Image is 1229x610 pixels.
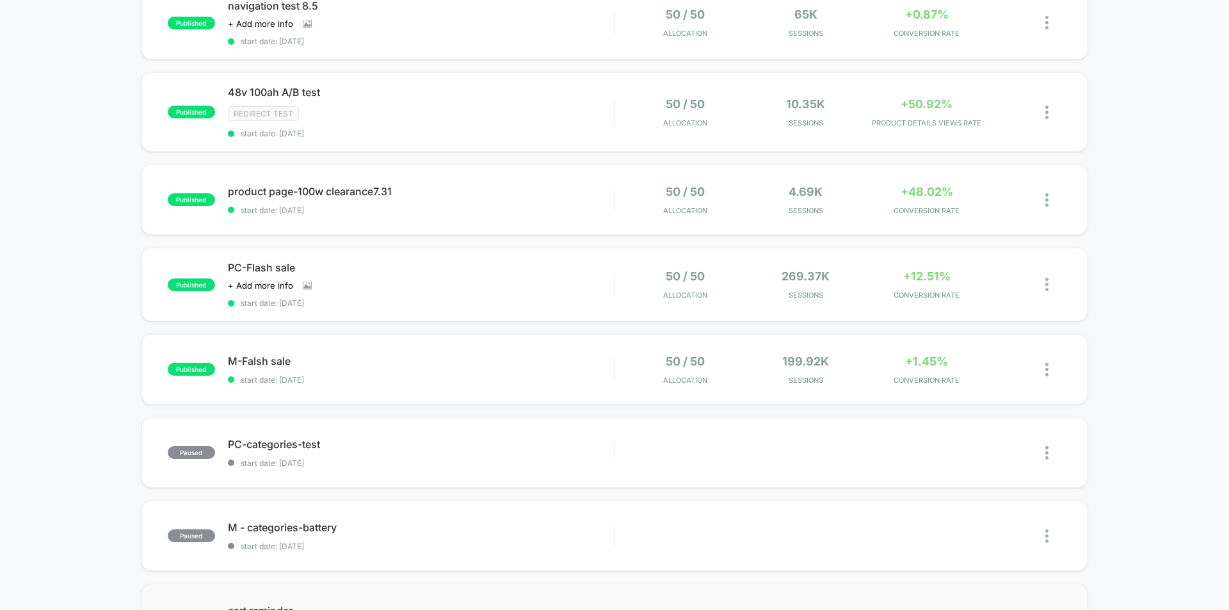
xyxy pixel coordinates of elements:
span: published [168,17,215,29]
span: start date: [DATE] [228,542,614,551]
span: start date: [DATE] [228,129,614,138]
span: Sessions [749,376,864,385]
span: M - categories-battery [228,521,614,534]
span: published [168,278,215,291]
img: close [1045,16,1048,29]
span: Allocation [663,118,707,127]
span: +0.87% [905,8,949,21]
span: PC-Flash sale [228,261,614,274]
span: Sessions [749,118,864,127]
img: close [1045,529,1048,543]
span: PC-categories-test [228,438,614,451]
span: + Add more info [228,280,293,291]
span: paused [168,529,215,542]
span: CONVERSION RATE [869,376,984,385]
img: close [1045,106,1048,119]
span: start date: [DATE] [228,375,614,385]
span: Redirect Test [228,106,299,121]
span: start date: [DATE] [228,205,614,215]
span: Sessions [749,29,864,38]
span: CONVERSION RATE [869,29,984,38]
span: published [168,363,215,376]
span: start date: [DATE] [228,298,614,308]
span: 50 / 50 [666,355,705,368]
span: start date: [DATE] [228,458,614,468]
span: 10.35k [786,97,825,111]
span: start date: [DATE] [228,36,614,46]
span: Allocation [663,291,707,300]
span: CONVERSION RATE [869,291,984,300]
span: +1.45% [905,355,948,368]
span: +12.51% [903,269,951,283]
span: 199.92k [782,355,829,368]
span: paused [168,446,215,459]
span: CONVERSION RATE [869,206,984,215]
span: 50 / 50 [666,8,705,21]
span: M-Falsh sale [228,355,614,367]
span: published [168,106,215,118]
img: close [1045,446,1048,460]
span: Sessions [749,291,864,300]
span: Sessions [749,206,864,215]
span: 50 / 50 [666,269,705,283]
span: + Add more info [228,19,293,29]
span: Allocation [663,29,707,38]
span: 65k [794,8,817,21]
span: PRODUCT DETAILS VIEWS RATE [869,118,984,127]
span: +48.02% [901,185,953,198]
span: 269.37k [782,269,830,283]
span: published [168,193,215,206]
img: close [1045,193,1048,207]
span: +50.92% [901,97,952,111]
span: 50 / 50 [666,97,705,111]
img: close [1045,363,1048,376]
img: close [1045,278,1048,291]
span: 4.69k [789,185,823,198]
span: Allocation [663,206,707,215]
span: 50 / 50 [666,185,705,198]
span: 48v 100ah A/B test [228,86,614,99]
span: Allocation [663,376,707,385]
span: product page-100w clearance7.31 [228,185,614,198]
